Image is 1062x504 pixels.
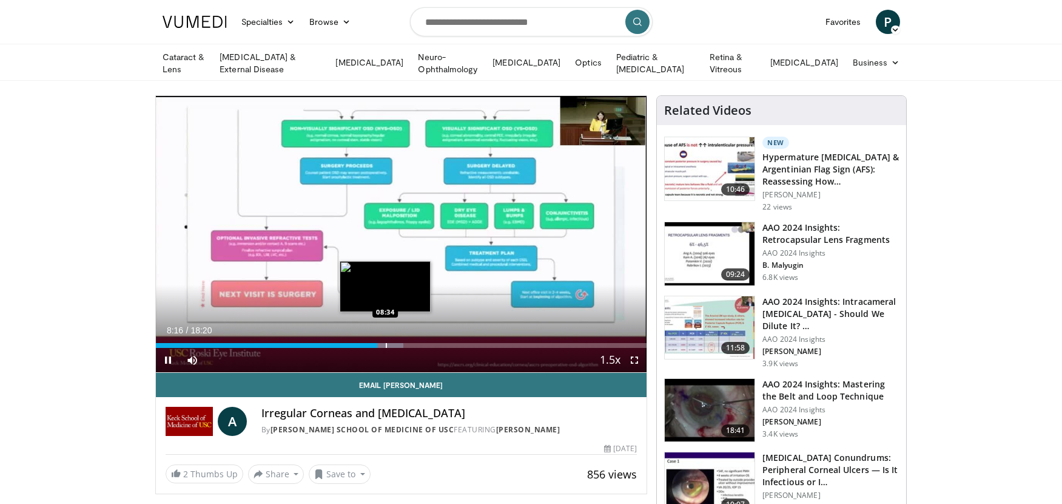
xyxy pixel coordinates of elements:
span: 18:20 [190,325,212,335]
a: A [218,407,247,436]
a: Retina & Vitreous [702,51,763,75]
h4: Related Videos [664,103,751,118]
p: [PERSON_NAME] [762,190,899,200]
p: 3.9K views [762,359,798,369]
button: Save to [309,465,371,484]
h3: AAO 2024 Insights: Mastering the Belt and Loop Technique [762,378,899,403]
input: Search topics, interventions [410,7,653,36]
p: 22 views [762,202,792,212]
a: Cataract & Lens [155,51,213,75]
img: Keck School of Medicine of USC [166,407,213,436]
a: 09:24 AAO 2024 Insights: Retrocapsular Lens Fragments AAO 2024 Insights B. Malyugin 6.8K views [664,222,899,286]
p: AAO 2024 Insights [762,248,899,258]
p: AAO 2024 Insights [762,405,899,415]
a: 2 Thumbs Up [166,465,243,483]
h3: AAO 2024 Insights: Retrocapsular Lens Fragments [762,222,899,246]
a: Optics [568,50,608,75]
span: 10:46 [721,183,750,196]
p: [PERSON_NAME] [762,417,899,427]
h3: [MEDICAL_DATA] Conundrums: Peripheral Corneal Ulcers — Is It Infectious or I… [762,452,899,488]
div: Progress Bar [156,343,647,348]
span: 2 [183,468,188,480]
h3: AAO 2024 Insights: Intracameral [MEDICAL_DATA] - Should We Dilute It? … [762,296,899,332]
button: Playback Rate [598,348,622,372]
div: [DATE] [604,443,637,454]
span: 18:41 [721,424,750,437]
p: New [762,137,789,149]
span: 856 views [587,467,637,482]
a: Neuro-Ophthalmology [411,51,485,75]
a: [MEDICAL_DATA] & External Disease [212,51,328,75]
img: 40c8dcf9-ac14-45af-8571-bda4a5b229bd.150x105_q85_crop-smart_upscale.jpg [665,137,754,200]
a: 10:46 New Hypermature [MEDICAL_DATA] & Argentinian Flag Sign (AFS): Reassessing How… [PERSON_NAME... [664,137,899,212]
p: 3.4K views [762,429,798,439]
p: AAO 2024 Insights [762,335,899,344]
h3: Hypermature [MEDICAL_DATA] & Argentinian Flag Sign (AFS): Reassessing How… [762,151,899,188]
img: image.jpeg [340,261,431,312]
button: Share [248,465,304,484]
a: [MEDICAL_DATA] [485,50,568,75]
a: Business [845,50,907,75]
img: VuMedi Logo [163,16,227,28]
button: Pause [156,348,180,372]
a: Browse [302,10,358,34]
a: [MEDICAL_DATA] [328,50,411,75]
a: P [876,10,900,34]
p: [PERSON_NAME] [762,491,899,500]
a: Specialties [234,10,303,34]
div: By FEATURING [261,424,637,435]
span: 09:24 [721,268,750,281]
a: Pediatric & [MEDICAL_DATA] [609,51,702,75]
a: Email [PERSON_NAME] [156,373,647,397]
a: Favorites [818,10,869,34]
h4: Irregular Corneas and [MEDICAL_DATA] [261,407,637,420]
span: / [186,325,189,335]
a: 11:58 AAO 2024 Insights: Intracameral [MEDICAL_DATA] - Should We Dilute It? … AAO 2024 Insights [... [664,296,899,369]
p: 6.8K views [762,273,798,282]
button: Mute [180,348,204,372]
p: [PERSON_NAME] [762,347,899,356]
img: 01f52a5c-6a53-4eb2-8a1d-dad0d168ea80.150x105_q85_crop-smart_upscale.jpg [665,222,754,285]
a: [PERSON_NAME] [496,424,560,435]
a: 18:41 AAO 2024 Insights: Mastering the Belt and Loop Technique AAO 2024 Insights [PERSON_NAME] 3.... [664,378,899,443]
button: Fullscreen [622,348,647,372]
p: B. Malyugin [762,261,899,270]
video-js: Video Player [156,96,647,373]
span: 8:16 [167,325,183,335]
img: 22a3a3a3-03de-4b31-bd81-a17540334f4a.150x105_q85_crop-smart_upscale.jpg [665,379,754,442]
img: de733f49-b136-4bdc-9e00-4021288efeb7.150x105_q85_crop-smart_upscale.jpg [665,296,754,359]
a: [PERSON_NAME] School of Medicine of USC [271,424,454,435]
a: [MEDICAL_DATA] [763,50,845,75]
span: 11:58 [721,342,750,354]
